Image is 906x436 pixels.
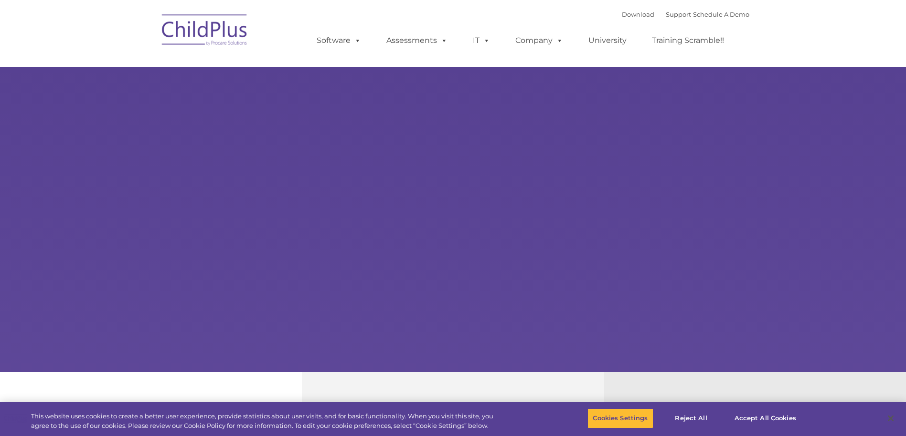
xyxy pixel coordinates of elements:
a: IT [463,31,500,50]
a: Company [506,31,573,50]
button: Accept All Cookies [729,408,801,428]
button: Cookies Settings [587,408,653,428]
a: Assessments [377,31,457,50]
a: Download [622,10,654,18]
button: Close [880,408,901,429]
a: Support [666,10,691,18]
font: | [622,10,749,18]
a: Schedule A Demo [693,10,749,18]
a: University [579,31,636,50]
div: This website uses cookies to create a better user experience, provide statistics about user visit... [31,412,498,430]
a: Software [307,31,371,50]
img: ChildPlus by Procare Solutions [157,8,253,55]
button: Reject All [661,408,721,428]
a: Training Scramble!! [642,31,734,50]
